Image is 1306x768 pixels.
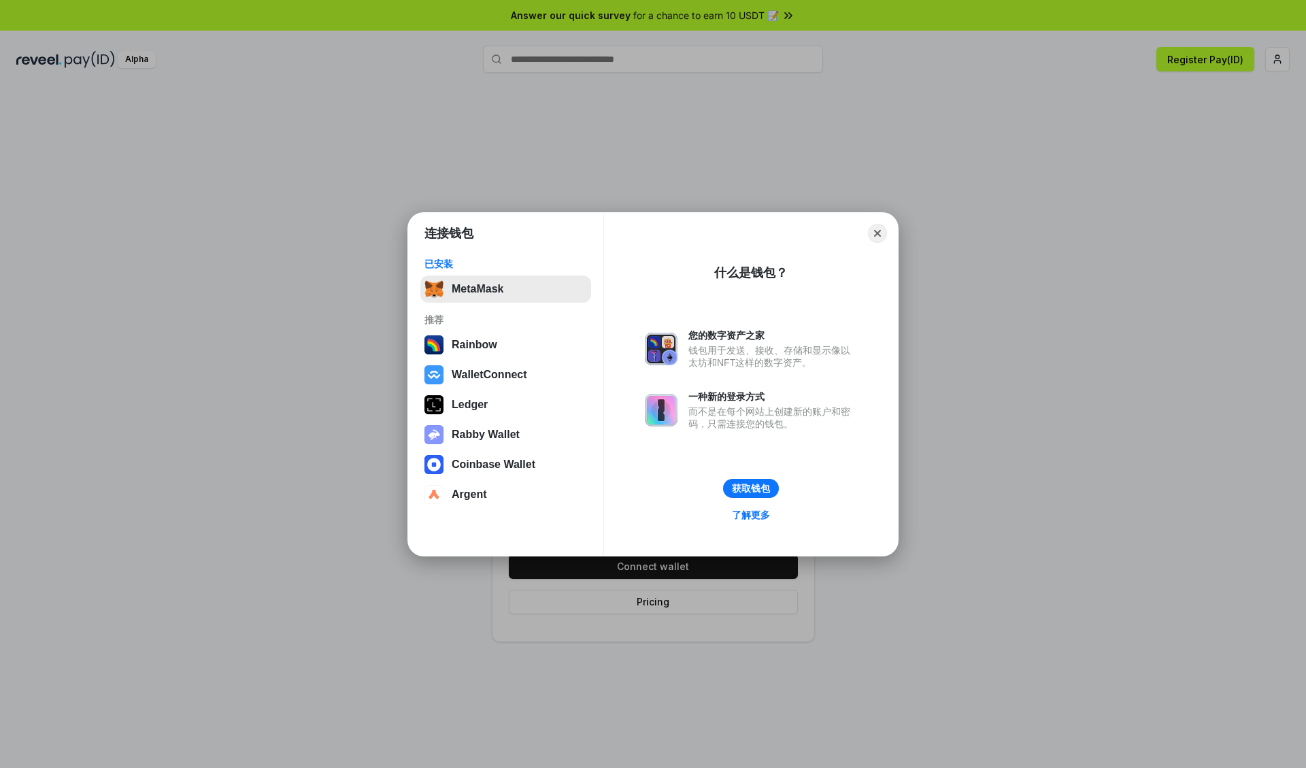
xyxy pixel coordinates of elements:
[420,391,591,418] button: Ledger
[424,395,443,414] img: svg+xml,%3Csvg%20xmlns%3D%22http%3A%2F%2Fwww.w3.org%2F2000%2Fsvg%22%20width%3D%2228%22%20height%3...
[424,225,473,241] h1: 连接钱包
[424,314,587,326] div: 推荐
[723,479,779,498] button: 获取钱包
[868,224,887,243] button: Close
[424,425,443,444] img: svg+xml,%3Csvg%20xmlns%3D%22http%3A%2F%2Fwww.w3.org%2F2000%2Fsvg%22%20fill%3D%22none%22%20viewBox...
[645,394,677,427] img: svg+xml,%3Csvg%20xmlns%3D%22http%3A%2F%2Fwww.w3.org%2F2000%2Fsvg%22%20fill%3D%22none%22%20viewBox...
[424,365,443,384] img: svg+xml,%3Csvg%20width%3D%2228%22%20height%3D%2228%22%20viewBox%3D%220%200%2028%2028%22%20fill%3D...
[424,280,443,299] img: svg+xml,%3Csvg%20fill%3D%22none%22%20height%3D%2233%22%20viewBox%3D%220%200%2035%2033%22%20width%...
[424,335,443,354] img: svg+xml,%3Csvg%20width%3D%22120%22%20height%3D%22120%22%20viewBox%3D%220%200%20120%20120%22%20fil...
[424,258,587,270] div: 已安装
[452,458,535,471] div: Coinbase Wallet
[688,390,857,403] div: 一种新的登录方式
[420,481,591,508] button: Argent
[424,485,443,504] img: svg+xml,%3Csvg%20width%3D%2228%22%20height%3D%2228%22%20viewBox%3D%220%200%2028%2028%22%20fill%3D...
[732,482,770,495] div: 获取钱包
[724,506,778,524] a: 了解更多
[452,399,488,411] div: Ledger
[452,339,497,351] div: Rainbow
[688,405,857,430] div: 而不是在每个网站上创建新的账户和密码，只需连接您的钱包。
[688,344,857,369] div: 钱包用于发送、接收、存储和显示像以太坊和NFT这样的数字资产。
[452,429,520,441] div: Rabby Wallet
[420,276,591,303] button: MetaMask
[688,329,857,341] div: 您的数字资产之家
[732,509,770,521] div: 了解更多
[452,488,487,501] div: Argent
[420,421,591,448] button: Rabby Wallet
[420,361,591,388] button: WalletConnect
[452,283,503,295] div: MetaMask
[420,331,591,358] button: Rainbow
[645,333,677,365] img: svg+xml,%3Csvg%20xmlns%3D%22http%3A%2F%2Fwww.w3.org%2F2000%2Fsvg%22%20fill%3D%22none%22%20viewBox...
[420,451,591,478] button: Coinbase Wallet
[424,455,443,474] img: svg+xml,%3Csvg%20width%3D%2228%22%20height%3D%2228%22%20viewBox%3D%220%200%2028%2028%22%20fill%3D...
[714,265,788,281] div: 什么是钱包？
[452,369,527,381] div: WalletConnect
